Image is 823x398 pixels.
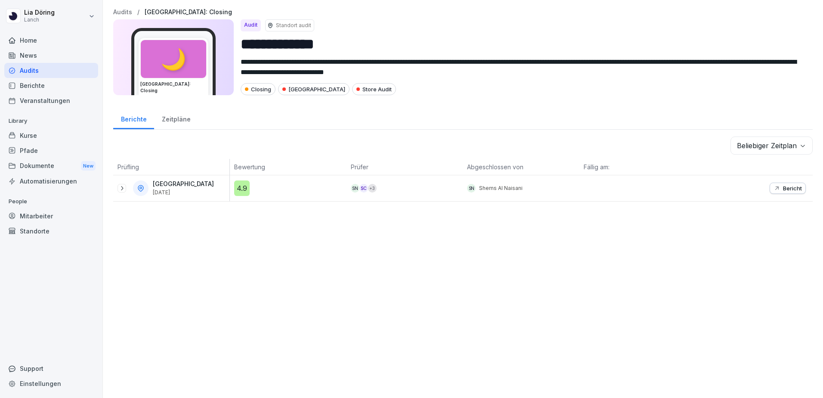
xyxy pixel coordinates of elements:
[278,83,350,95] div: [GEOGRAPHIC_DATA]
[4,93,98,108] a: Veranstaltungen
[783,185,802,192] p: Bericht
[368,184,377,193] div: + 3
[4,376,98,391] a: Einstellungen
[113,9,132,16] a: Audits
[4,78,98,93] a: Berichte
[4,143,98,158] a: Pfade
[4,128,98,143] a: Kurse
[4,158,98,174] a: DokumenteNew
[4,48,98,63] a: News
[4,224,98,239] a: Standorte
[234,180,250,196] div: 4.9
[4,208,98,224] a: Mitarbeiter
[467,162,575,171] p: Abgeschlossen von
[4,114,98,128] p: Library
[4,361,98,376] div: Support
[579,159,696,175] th: Fällig am:
[347,159,463,175] th: Prüfer
[24,9,55,16] p: Lia Döring
[81,161,96,171] div: New
[241,19,261,31] div: Audit
[153,180,214,188] p: [GEOGRAPHIC_DATA]
[140,81,207,94] h3: [GEOGRAPHIC_DATA]: Closing
[141,40,206,78] div: 🌙
[4,174,98,189] a: Automatisierungen
[4,195,98,208] p: People
[24,17,55,23] p: Lanch
[118,162,225,171] p: Prüfling
[352,83,396,95] div: Store Audit
[113,107,154,129] a: Berichte
[467,184,476,193] div: SN
[4,158,98,174] div: Dokumente
[154,107,198,129] a: Zeitpläne
[479,184,523,192] p: Shems Al Naisani
[137,9,139,16] p: /
[241,83,275,95] div: Closing
[4,63,98,78] a: Audits
[359,184,368,193] div: SC
[145,9,232,16] a: [GEOGRAPHIC_DATA]: Closing
[153,190,214,196] p: [DATE]
[351,184,359,193] div: SN
[770,183,806,194] button: Bericht
[276,22,311,29] p: Standort audit
[234,162,342,171] p: Bewertung
[4,33,98,48] a: Home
